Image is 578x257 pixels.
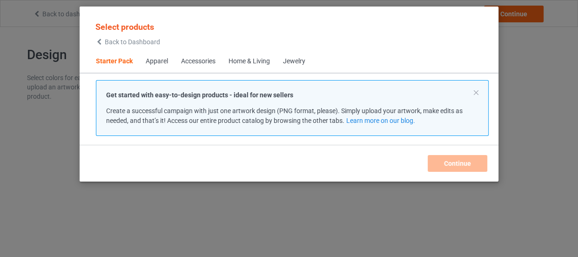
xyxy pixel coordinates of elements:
[181,57,215,66] div: Accessories
[105,38,160,46] span: Back to Dashboard
[146,57,168,66] div: Apparel
[283,57,305,66] div: Jewelry
[106,91,293,99] strong: Get started with easy-to-design products - ideal for new sellers
[95,22,154,32] span: Select products
[106,107,463,124] span: Create a successful campaign with just one artwork design (PNG format, please). Simply upload you...
[346,117,415,124] a: Learn more on our blog.
[89,50,139,73] span: Starter Pack
[229,57,270,66] div: Home & Living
